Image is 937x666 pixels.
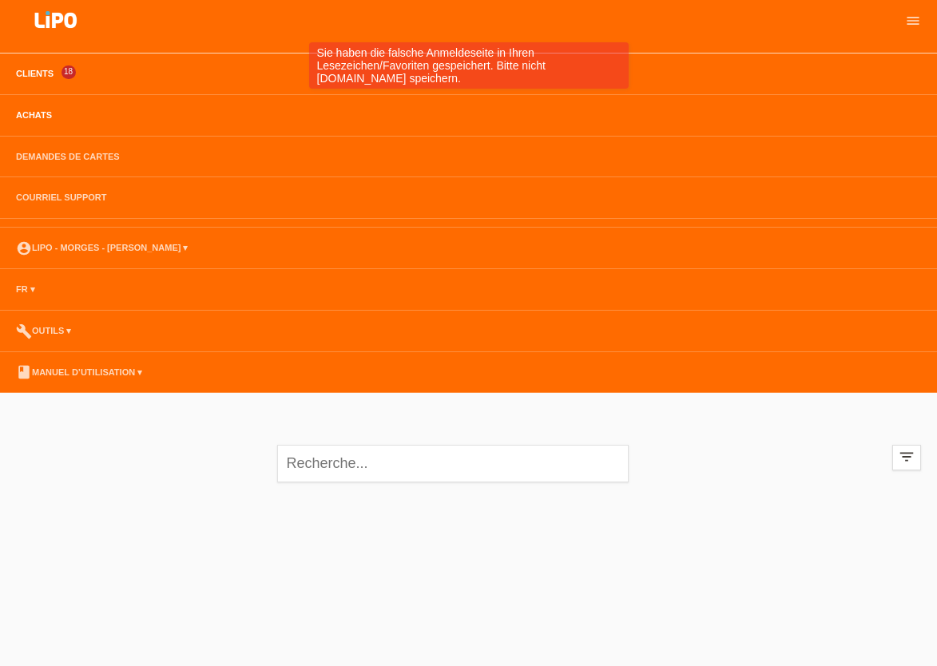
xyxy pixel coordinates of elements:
input: Recherche... [277,445,629,482]
a: Courriel Support [8,192,114,202]
a: bookManuel d’utilisation ▾ [8,367,150,377]
i: account_circle [16,240,32,256]
a: Clients [8,69,62,78]
a: buildOutils ▾ [8,326,79,335]
a: account_circleLIPO - Morges - [PERSON_NAME] ▾ [8,243,196,252]
i: build [16,323,32,339]
i: menu [905,13,921,29]
i: book [16,364,32,380]
i: filter_list [898,448,915,466]
a: menu [897,15,929,25]
a: FR ▾ [8,284,43,294]
div: Sie haben die falsche Anmeldeseite in Ihren Lesezeichen/Favoriten gespeichert. Bitte nicht [DOMAI... [309,42,629,89]
a: Demandes de cartes [8,152,128,161]
span: 18 [62,65,76,79]
a: LIPO pay [16,33,96,45]
a: Achats [8,110,60,120]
